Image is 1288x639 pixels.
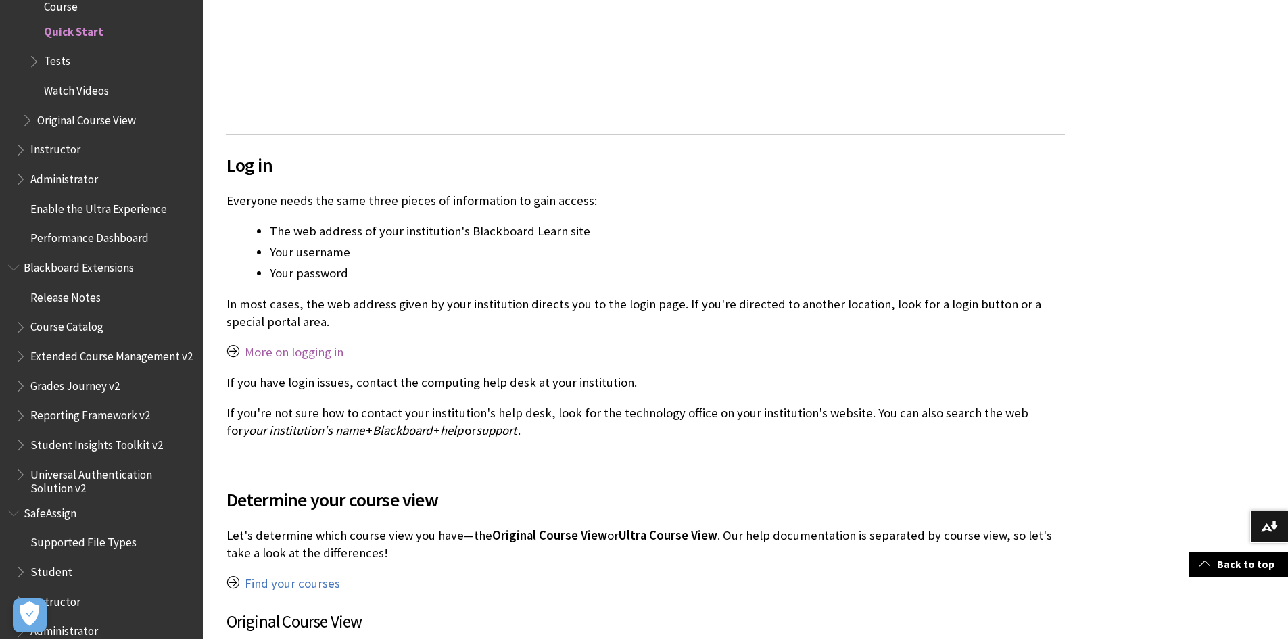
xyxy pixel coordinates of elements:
span: Watch Videos [44,79,109,97]
p: If you have login issues, contact the computing help desk at your institution. [226,374,1065,392]
a: Find your courses [245,575,340,592]
span: Log in [226,151,1065,179]
p: In most cases, the web address given by your institution directs you to the login page. If you're... [226,295,1065,331]
span: your institution's name [243,423,364,438]
span: Release Notes [30,286,101,304]
span: Performance Dashboard [30,227,149,245]
p: If you're not sure how to contact your institution's help desk, look for the technology office on... [226,404,1065,440]
span: Universal Authentication Solution v2 [30,463,193,495]
span: help [440,423,463,438]
span: Blackboard [373,423,432,438]
span: Extended Course Management v2 [30,345,193,363]
span: Reporting Framework v2 [30,404,150,423]
span: Student Insights Toolkit v2 [30,433,163,452]
span: Enable the Ultra Experience [30,197,167,216]
li: The web address of your institution's Blackboard Learn site [270,222,1065,241]
span: Administrator [30,168,98,186]
h3: Original Course View [226,609,1065,635]
span: Instructor [30,590,80,609]
span: Student [30,561,72,579]
p: Everyone needs the same three pieces of information to gain access: [226,192,1065,210]
span: Grades Journey v2 [30,375,120,393]
li: Your password [270,264,1065,283]
span: Administrator [30,620,98,638]
span: support [476,423,517,438]
span: Ultra Course View [619,527,717,543]
span: Blackboard Extensions [24,256,134,275]
span: Instructor [30,139,80,157]
a: More on logging in [245,344,343,360]
button: Open Preferences [13,598,47,632]
span: Course Catalog [30,316,103,334]
span: Determine your course view [226,486,1065,514]
a: Back to top [1189,552,1288,577]
nav: Book outline for Blackboard Extensions [8,256,195,495]
span: Original Course View [492,527,607,543]
span: SafeAssign [24,502,76,520]
p: Let's determine which course view you have—the or . Our help documentation is separated by course... [226,527,1065,562]
span: Original Course View [37,109,136,127]
span: Tests [44,50,70,68]
span: Quick Start [44,20,103,39]
span: Supported File Types [30,531,137,550]
li: Your username [270,243,1065,262]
